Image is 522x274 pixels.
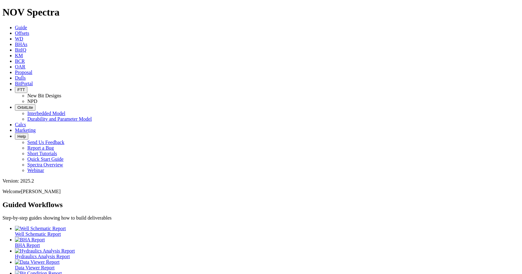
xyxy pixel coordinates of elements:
[27,156,63,162] a: Quick Start Guide
[17,134,26,139] span: Help
[15,226,66,231] img: Well Schematic Report
[15,30,29,36] a: Offsets
[27,93,61,98] a: New Bit Designs
[15,265,55,270] span: Data Viewer Report
[15,47,26,53] a: BitIQ
[15,231,61,237] span: Well Schematic Report
[15,81,33,86] a: BitPortal
[15,133,28,140] button: Help
[15,254,70,259] span: Hydraulics Analysis Report
[15,237,45,243] img: BHA Report
[15,237,520,248] a: BHA Report BHA Report
[2,7,520,18] h1: NOV Spectra
[27,151,57,156] a: Short Tutorials
[15,86,27,93] button: FTT
[27,111,65,116] a: Interbedded Model
[15,226,520,237] a: Well Schematic Report Well Schematic Report
[15,248,520,259] a: Hydraulics Analysis Report Hydraulics Analysis Report
[2,178,520,184] div: Version: 2025.2
[15,243,40,248] span: BHA Report
[27,145,54,151] a: Report a Bug
[15,128,36,133] a: Marketing
[15,25,27,30] a: Guide
[2,189,520,194] p: Welcome
[2,201,520,209] h2: Guided Workflows
[2,215,520,221] p: Step-by-step guides showing how to build deliverables
[17,105,33,110] span: OrbitLite
[27,168,44,173] a: Webinar
[15,122,26,127] a: Calcs
[15,259,60,265] img: Data Viewer Report
[27,162,63,167] a: Spectra Overview
[15,58,25,64] a: BCR
[15,75,26,81] a: Dulls
[27,99,37,104] a: NPD
[15,104,35,111] button: OrbitLite
[21,189,61,194] span: [PERSON_NAME]
[15,42,27,47] a: BHAs
[15,36,23,41] a: WD
[15,259,520,270] a: Data Viewer Report Data Viewer Report
[15,64,25,69] a: OAR
[15,70,32,75] a: Proposal
[15,53,23,58] a: KM
[27,116,92,122] a: Durability and Parameter Model
[17,87,25,92] span: FTT
[27,140,64,145] a: Send Us Feedback
[15,248,75,254] img: Hydraulics Analysis Report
